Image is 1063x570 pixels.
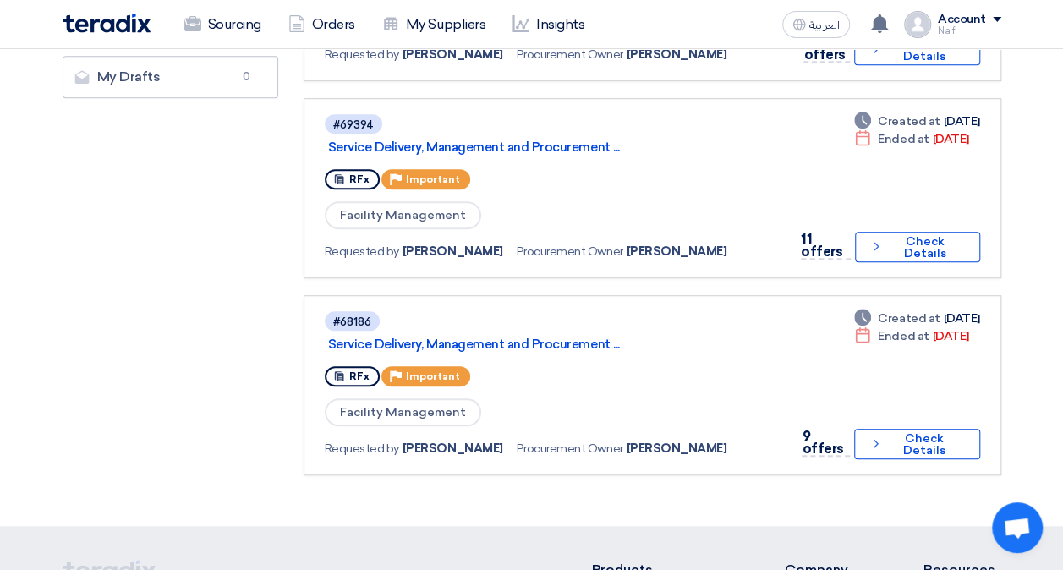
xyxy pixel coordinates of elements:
[325,243,399,260] span: Requested by
[349,370,370,382] span: RFx
[333,119,374,130] div: #69394
[325,398,481,426] span: Facility Management
[325,201,481,229] span: Facility Management
[369,6,499,43] a: My Suppliers
[854,35,979,65] button: Check Details
[992,502,1043,553] div: Open chat
[325,46,399,63] span: Requested by
[854,130,968,148] div: [DATE]
[517,46,623,63] span: Procurement Owner
[854,429,980,459] button: Check Details
[809,19,840,31] span: العربية
[275,6,369,43] a: Orders
[499,6,598,43] a: Insights
[878,130,929,148] span: Ended at
[237,69,257,85] span: 0
[904,11,931,38] img: profile_test.png
[802,429,843,457] span: 9 offers
[403,243,503,260] span: [PERSON_NAME]
[854,310,979,327] div: [DATE]
[854,327,968,345] div: [DATE]
[938,26,1001,36] div: Naif
[517,243,623,260] span: Procurement Owner
[854,112,979,130] div: [DATE]
[782,11,850,38] button: العربية
[878,112,940,130] span: Created at
[517,440,623,458] span: Procurement Owner
[63,14,151,33] img: Teradix logo
[333,316,371,327] div: #68186
[938,13,986,27] div: Account
[406,370,460,382] span: Important
[406,173,460,185] span: Important
[801,232,842,260] span: 11 offers
[328,337,751,352] a: Service Delivery, Management and Procurement ...
[878,327,929,345] span: Ended at
[328,140,751,155] a: Service Delivery, Management and Procurement ...
[349,173,370,185] span: RFx
[878,310,940,327] span: Created at
[325,440,399,458] span: Requested by
[171,6,275,43] a: Sourcing
[403,46,503,63] span: [PERSON_NAME]
[403,440,503,458] span: [PERSON_NAME]
[626,46,726,63] span: [PERSON_NAME]
[626,440,726,458] span: [PERSON_NAME]
[626,243,726,260] span: [PERSON_NAME]
[63,56,278,98] a: My Drafts0
[855,232,980,262] button: Check Details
